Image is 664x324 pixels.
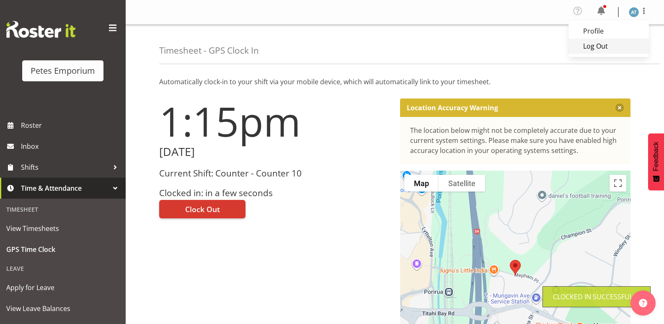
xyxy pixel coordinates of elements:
button: Close message [615,104,624,112]
span: Apply for Leave [6,281,119,294]
h4: Timesheet - GPS Clock In [159,46,259,55]
div: Timesheet [2,201,124,218]
span: GPS Time Clock [6,243,119,256]
div: The location below might not be completely accurate due to your current system settings. Please m... [410,125,621,156]
span: Feedback [652,142,660,171]
p: Location Accuracy Warning [407,104,498,112]
span: Inbox [21,140,121,153]
div: Clocked in Successfully [553,292,640,302]
a: GPS Time Clock [2,239,124,260]
img: help-xxl-2.png [639,299,647,307]
a: Log Out [568,39,649,54]
span: Time & Attendance [21,182,109,194]
img: Rosterit website logo [6,21,75,38]
button: Show satellite imagery [439,175,485,192]
span: Shifts [21,161,109,174]
div: Petes Emporium [31,65,95,77]
div: Leave [2,260,124,277]
button: Show street map [404,175,439,192]
button: Clock Out [159,200,245,218]
h1: 1:15pm [159,98,390,144]
a: Profile [568,23,649,39]
span: Clock Out [185,204,220,215]
p: Automatically clock-in to your shift via your mobile device, which will automatically link to you... [159,77,630,87]
span: Roster [21,119,121,132]
a: View Leave Balances [2,298,124,319]
span: View Leave Balances [6,302,119,315]
img: alex-micheal-taniwha5364.jpg [629,7,639,17]
a: Apply for Leave [2,277,124,298]
h2: [DATE] [159,145,390,158]
a: View Timesheets [2,218,124,239]
button: Feedback - Show survey [648,133,664,190]
h3: Clocked in: in a few seconds [159,188,390,198]
h3: Current Shift: Counter - Counter 10 [159,168,390,178]
span: View Timesheets [6,222,119,235]
button: Toggle fullscreen view [610,175,626,192]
